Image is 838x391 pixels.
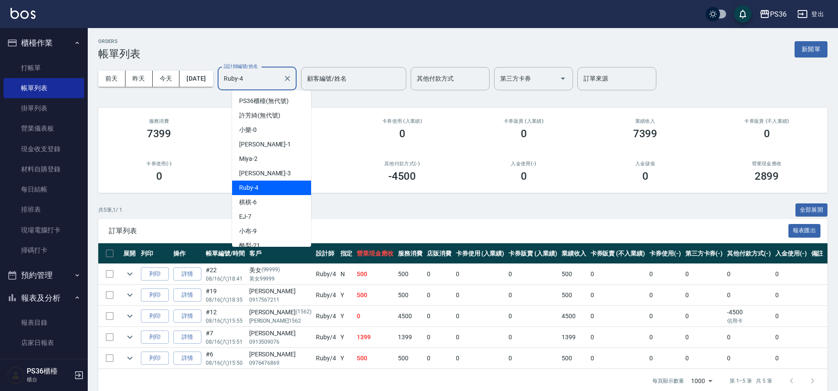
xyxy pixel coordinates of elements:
td: Y [338,306,355,327]
td: 0 [773,285,809,306]
a: 掃碼打卡 [4,240,84,260]
td: 0 [425,327,454,348]
p: 08/16 (六) 15:50 [206,359,245,367]
button: Open [556,71,570,85]
a: 材料自購登錄 [4,159,84,179]
h2: 卡券使用 (入業績) [352,118,452,124]
h3: 0 [399,128,405,140]
span: 小樂 -0 [239,125,257,135]
th: 店販消費 [425,243,454,264]
a: 報表目錄 [4,313,84,333]
th: 服務消費 [396,243,425,264]
p: [PERSON_NAME]1562 [249,317,312,325]
button: expand row [123,288,136,302]
button: 全部展開 [795,203,828,217]
button: 櫃檯作業 [4,32,84,54]
th: 備註 [809,243,826,264]
td: Ruby /4 [314,264,338,284]
th: 第三方卡券(-) [683,243,725,264]
div: 美女 [249,266,312,275]
td: 1399 [355,327,396,348]
h2: 卡券使用(-) [109,161,209,167]
p: 美女99999 [249,275,312,283]
span: [PERSON_NAME] -3 [239,169,291,178]
p: 共 5 筆, 1 / 1 [98,206,122,214]
a: 帳單列表 [4,78,84,98]
a: 掛單列表 [4,98,84,118]
th: 操作 [171,243,204,264]
td: 0 [725,285,773,306]
label: 設計師編號/姓名 [224,63,258,70]
td: 500 [559,348,588,369]
td: #19 [204,285,247,306]
p: 櫃台 [27,376,72,384]
a: 詳情 [173,352,201,365]
button: 昨天 [125,71,153,87]
div: [PERSON_NAME] [249,350,312,359]
p: (99999) [261,266,280,275]
td: 500 [355,264,396,284]
td: 0 [454,264,507,284]
button: expand row [123,331,136,344]
h2: 店販消費 [230,118,331,124]
a: 報表匯出 [788,226,821,235]
td: 500 [355,285,396,306]
th: 卡券使用 (入業績) [454,243,507,264]
td: 0 [647,285,683,306]
td: 0 [773,327,809,348]
td: 0 [506,306,559,327]
h3: -4500 [388,170,416,182]
button: 列印 [141,309,169,323]
td: 0 [773,264,809,284]
td: 500 [396,264,425,284]
th: 卡券販賣 (入業績) [506,243,559,264]
p: 08/16 (六) 15:51 [206,338,245,346]
td: 500 [396,285,425,306]
span: 許芳綺 (無代號) [239,111,280,120]
td: 1399 [396,327,425,348]
button: 列印 [141,267,169,281]
td: 0 [355,306,396,327]
a: 店家日報表 [4,333,84,353]
div: PS36 [770,9,787,20]
td: 0 [588,327,647,348]
td: 0 [647,327,683,348]
button: 前天 [98,71,125,87]
a: 新開單 [795,45,827,53]
p: 0913509076 [249,338,312,346]
td: 0 [725,264,773,284]
td: Ruby /4 [314,327,338,348]
th: 客戶 [247,243,314,264]
p: 08/16 (六) 18:41 [206,275,245,283]
td: 0 [425,348,454,369]
h5: PS36櫃檯 [27,367,72,376]
td: 0 [683,327,725,348]
h3: 服務消費 [109,118,209,124]
td: 0 [454,327,507,348]
td: 0 [425,264,454,284]
td: 0 [773,306,809,327]
a: 打帳單 [4,58,84,78]
button: 今天 [153,71,180,87]
p: 08/16 (六) 18:35 [206,296,245,304]
p: (1562) [296,308,312,317]
button: 新開單 [795,41,827,57]
a: 詳情 [173,309,201,323]
th: 營業現金應收 [355,243,396,264]
td: 0 [725,327,773,348]
p: 第 1–5 筆 共 5 筆 [730,377,772,385]
span: 酪梨 -21 [239,241,260,250]
img: Logo [11,8,36,19]
td: 0 [647,306,683,327]
h3: 0 [156,170,162,182]
td: 0 [454,348,507,369]
a: 營業儀表板 [4,118,84,139]
td: 0 [588,285,647,306]
h2: 卡券販賣 (不入業績) [716,118,817,124]
td: 0 [425,285,454,306]
td: Ruby /4 [314,285,338,306]
h2: 業績收入 [595,118,695,124]
td: 0 [588,306,647,327]
td: 0 [683,285,725,306]
span: 小布 -9 [239,227,257,236]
